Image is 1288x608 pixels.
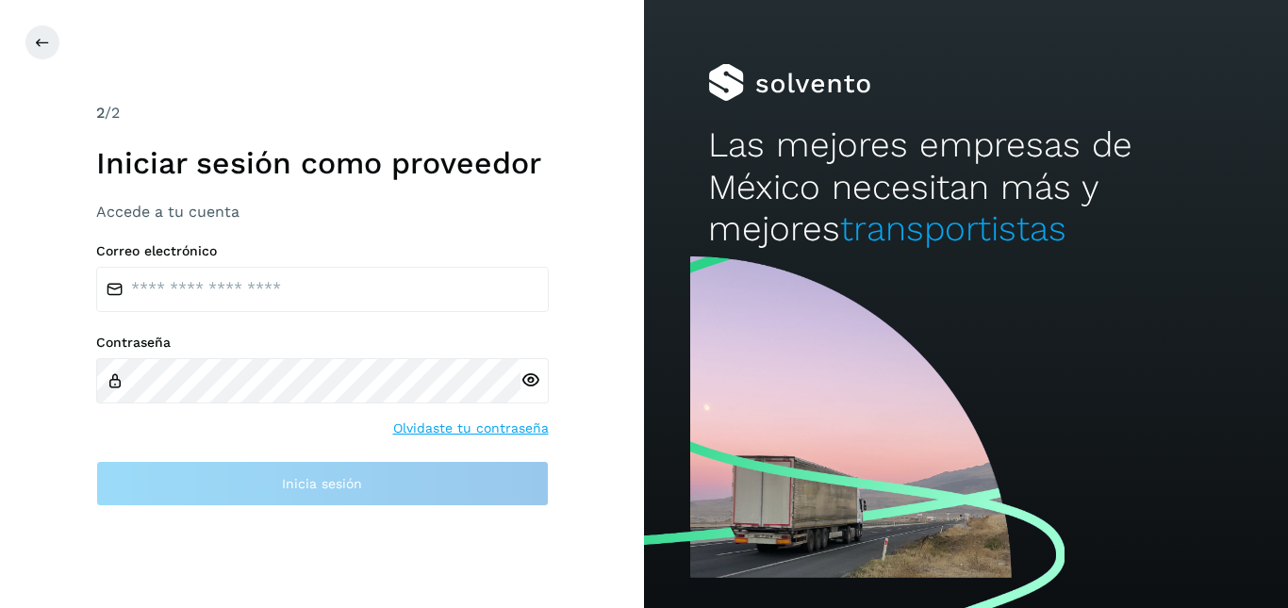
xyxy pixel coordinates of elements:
span: transportistas [840,208,1066,249]
h3: Accede a tu cuenta [96,203,549,221]
label: Contraseña [96,335,549,351]
h1: Iniciar sesión como proveedor [96,145,549,181]
button: Inicia sesión [96,461,549,506]
h2: Las mejores empresas de México necesitan más y mejores [708,124,1223,250]
a: Olvidaste tu contraseña [393,419,549,438]
div: /2 [96,102,549,124]
span: 2 [96,104,105,122]
label: Correo electrónico [96,243,549,259]
span: Inicia sesión [282,477,362,490]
